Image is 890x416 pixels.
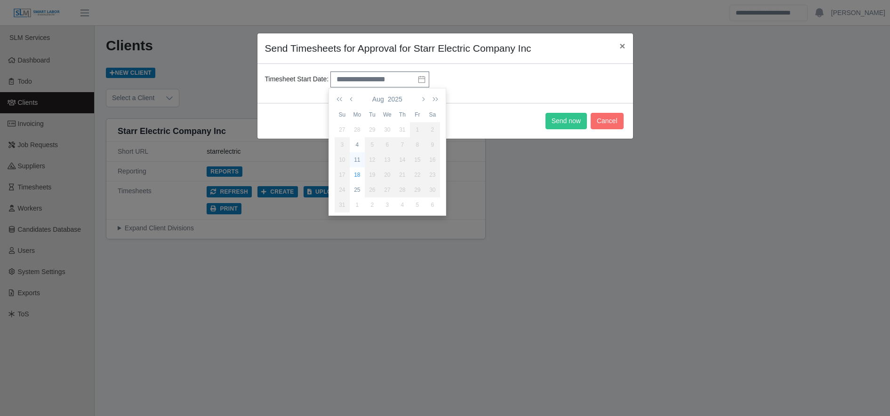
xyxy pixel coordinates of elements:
[425,201,440,209] div: 6
[410,156,425,164] div: 15
[410,122,425,137] td: 2025-08-01
[365,126,380,134] div: 29
[545,113,587,129] button: Send now
[395,137,410,152] td: 2025-08-07
[410,186,425,194] div: 29
[350,201,365,209] div: 1
[335,122,350,137] td: 2025-07-27
[425,141,440,149] div: 9
[365,182,380,197] td: 2025-08-26
[410,171,425,179] div: 22
[395,197,410,212] td: 2025-09-04
[380,126,395,134] div: 30
[612,33,633,58] button: Close
[395,186,410,194] div: 28
[335,167,350,182] td: 2025-08-17
[335,152,350,167] td: 2025-08-10
[425,167,440,182] td: 2025-08-23
[350,171,365,179] div: 18
[395,171,410,179] div: 21
[365,156,380,164] div: 12
[365,171,380,179] div: 19
[350,152,365,167] td: 2025-08-11
[350,167,365,182] td: 2025-08-18
[410,182,425,197] td: 2025-08-29
[380,201,395,209] div: 3
[410,141,425,149] div: 8
[335,107,350,122] th: Su
[425,126,440,134] div: 2
[370,91,386,107] button: Aug
[425,186,440,194] div: 30
[425,152,440,167] td: 2025-08-16
[380,122,395,137] td: 2025-07-30
[380,167,395,182] td: 2025-08-20
[335,171,350,179] div: 17
[395,156,410,164] div: 14
[395,141,410,149] div: 7
[395,201,410,209] div: 4
[335,126,350,134] div: 27
[350,186,365,194] div: 25
[335,186,350,194] div: 24
[265,41,531,56] h4: Send Timesheets for Approval for Starr Electric Company Inc
[365,201,380,209] div: 2
[410,152,425,167] td: 2025-08-15
[410,137,425,152] td: 2025-08-08
[380,141,395,149] div: 6
[335,201,350,209] div: 31
[395,152,410,167] td: 2025-08-14
[410,201,425,209] div: 5
[425,171,440,179] div: 23
[425,156,440,164] div: 16
[350,126,365,134] div: 28
[410,107,425,122] th: Fr
[380,182,395,197] td: 2025-08-27
[380,107,395,122] th: We
[380,171,395,179] div: 20
[410,167,425,182] td: 2025-08-22
[380,186,395,194] div: 27
[350,197,365,212] td: 2025-09-01
[335,182,350,197] td: 2025-08-24
[619,40,625,51] span: ×
[350,107,365,122] th: Mo
[350,182,365,197] td: 2025-08-25
[425,137,440,152] td: 2025-08-09
[425,107,440,122] th: Sa
[350,156,365,164] div: 11
[386,91,404,107] button: 2025
[335,141,350,149] div: 3
[425,197,440,212] td: 2025-09-06
[380,137,395,152] td: 2025-08-06
[365,186,380,194] div: 26
[395,167,410,182] td: 2025-08-21
[425,122,440,137] td: 2025-08-02
[350,122,365,137] td: 2025-07-28
[395,122,410,137] td: 2025-07-31
[365,152,380,167] td: 2025-08-12
[335,137,350,152] td: 2025-08-03
[350,141,365,149] div: 4
[265,74,329,84] label: Timesheet Start Date:
[380,152,395,167] td: 2025-08-13
[395,182,410,197] td: 2025-08-28
[380,156,395,164] div: 13
[591,113,624,129] button: Cancel
[335,156,350,164] div: 10
[350,137,365,152] td: 2025-08-04
[365,137,380,152] td: 2025-08-05
[395,107,410,122] th: Th
[335,197,350,212] td: 2025-08-31
[365,122,380,137] td: 2025-07-29
[410,197,425,212] td: 2025-09-05
[365,107,380,122] th: Tu
[365,141,380,149] div: 5
[425,182,440,197] td: 2025-08-30
[380,197,395,212] td: 2025-09-03
[365,167,380,182] td: 2025-08-19
[365,197,380,212] td: 2025-09-02
[395,126,410,134] div: 31
[410,126,425,134] div: 1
